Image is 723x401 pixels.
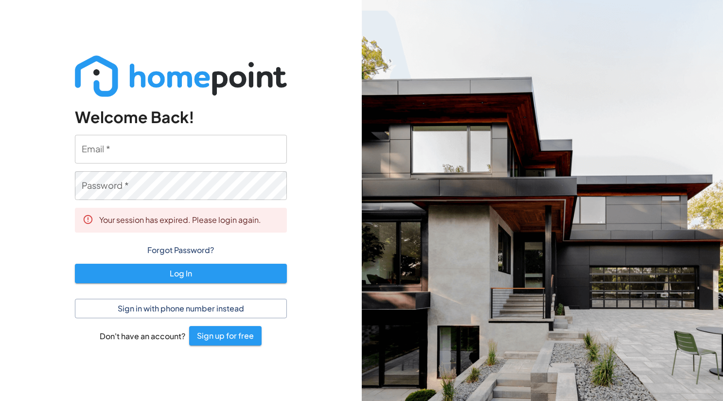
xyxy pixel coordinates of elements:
[75,299,287,318] button: Sign in with phone number instead
[75,135,287,164] input: hi@example.com
[75,108,287,127] h4: Welcome Back!
[100,330,185,342] h6: Don't have an account?
[75,264,287,283] button: Log In
[189,326,262,346] button: Sign up for free
[75,240,287,260] button: Forgot Password?
[99,211,261,230] div: Your session has expired. Please login again.
[75,55,287,97] img: Logo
